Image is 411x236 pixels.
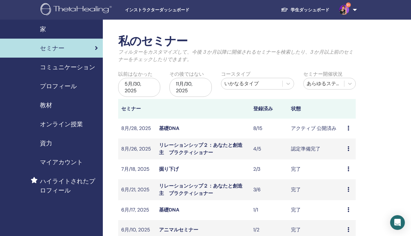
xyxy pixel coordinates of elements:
p: フィルターをカスタマイズして、今後 3 か月以降に開催されるセミナーを検索したり、3 か月以上前のセミナーをチェックしたりできます。 [118,48,356,63]
span: インストラクターダッシュボード [125,7,217,13]
div: いかなるタイプ [224,80,279,87]
a: リレーションシップ２：あなたと創造主 プラクティショナー [159,142,242,156]
span: 資力 [40,139,52,148]
td: 8月/28, 2025 [118,119,156,139]
td: 完了 [288,200,344,220]
a: アニマルセミナー [159,226,198,233]
a: 学生ダッシュボード [276,4,334,16]
div: あらゆるステータス [307,80,341,87]
td: 6月/17, 2025 [118,200,156,220]
td: 7月/18, 2025 [118,159,156,179]
td: 8月/26, 2025 [118,139,156,159]
img: graduation-cap-white.svg [281,7,288,12]
div: 11月/30, 2025 [169,78,212,97]
td: 1/1 [250,200,288,220]
th: セミナー [118,99,156,119]
span: マイアカウント [40,158,83,167]
td: 6月/21, 2025 [118,179,156,200]
a: 基礎DNA [159,125,179,131]
td: 2/3 [250,159,288,179]
label: その後ではない [169,70,204,78]
h2: 私のセミナー [118,34,356,48]
a: リレーションシップ２：あなたと創造主 プラクティショナー [159,183,242,196]
td: アクティブ 公開済み [288,119,344,139]
td: 完了 [288,179,344,200]
span: ハイライトされたプロフィール [40,177,98,195]
td: 完了 [288,159,344,179]
label: セミナー開催状況 [303,70,343,78]
label: コースタイプ [221,70,250,78]
label: 以前はなかった [118,70,153,78]
span: 教材 [40,101,52,110]
td: 3/6 [250,179,288,200]
span: コミュニケーション [40,63,95,72]
th: 登録済み [250,99,288,119]
span: 家 [40,25,46,34]
span: セミナー [40,44,64,53]
td: 8/15 [250,119,288,139]
img: default.png [339,5,349,15]
div: Open Intercom Messenger [390,215,405,230]
a: 基礎DNA [159,207,179,213]
td: 認定準備完了 [288,139,344,159]
a: 掘り下げ [159,166,179,172]
th: 状態 [288,99,344,119]
div: 5月/30, 2025 [118,78,161,97]
span: プロフィール [40,82,77,91]
span: 9+ [346,2,351,7]
td: 4/5 [250,139,288,159]
span: オンライン授業 [40,120,83,129]
img: logo.png [41,3,114,17]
